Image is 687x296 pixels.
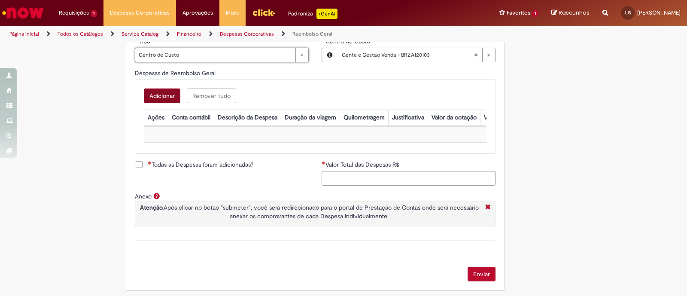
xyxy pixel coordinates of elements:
[288,9,337,19] div: Padroniza
[182,9,213,17] span: Aprovações
[168,110,214,125] th: Conta contábil
[139,37,152,45] span: Tipo
[316,9,337,19] p: +GenAi
[468,267,495,281] button: Enviar
[480,110,526,125] th: Valor por Litro
[137,203,481,220] p: Após clicar no botão "submeter", você será redirecionado para o portal de Prestação de Contas ond...
[122,31,158,37] a: Service Catalog
[91,10,97,17] span: 1
[469,48,482,62] abbr: Limpar campo Centro de Custo
[322,161,325,165] span: Necessários
[58,31,103,37] a: Todos os Catálogos
[220,31,274,37] a: Despesas Corporativas
[140,204,164,211] strong: Atenção.
[135,192,152,200] label: Anexo
[1,4,45,21] img: ServiceNow
[59,9,89,17] span: Requisições
[6,26,452,42] ul: Trilhas de página
[152,192,162,199] span: Ajuda para Anexo
[325,37,372,45] span: Centro de Custo
[507,9,530,17] span: Favoritos
[322,48,337,62] button: Centro de Custo, Visualizar este registro Gente e Gestao Venda - BRZA120103
[148,161,152,165] span: Necessários
[322,171,495,186] input: Valor Total das Despesas R$
[325,161,401,168] span: Valor Total das Despesas R$
[144,110,168,125] th: Ações
[144,88,180,103] button: Add a row for Despesas de Reembolso Geral
[637,9,681,16] span: [PERSON_NAME]
[135,69,217,77] span: Despesas de Reembolso Geral
[340,110,388,125] th: Quilometragem
[483,203,493,212] i: Fechar More information Por anexo
[559,9,590,17] span: Rascunhos
[292,31,332,37] a: Reembolso Geral
[342,48,474,62] span: Gente e Gestao Venda - BRZA120103
[551,9,590,17] a: Rascunhos
[625,10,631,15] span: LG
[532,10,538,17] span: 1
[281,110,340,125] th: Duração da viagem
[214,110,281,125] th: Descrição da Despesa
[177,31,201,37] a: Financeiro
[428,110,480,125] th: Valor da cotação
[139,48,291,62] span: Centro de Custo
[110,9,170,17] span: Despesas Corporativas
[337,48,495,62] a: Gente e Gestao Venda - BRZA120103Limpar campo Centro de Custo
[388,110,428,125] th: Justificativa
[148,160,253,169] span: Todas as Despesas foram adicionadas?
[9,31,39,37] a: Página inicial
[226,9,239,17] span: More
[252,6,275,19] img: click_logo_yellow_360x200.png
